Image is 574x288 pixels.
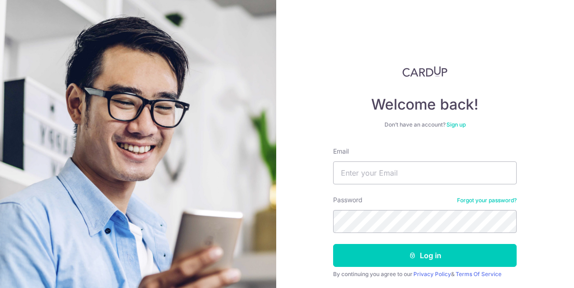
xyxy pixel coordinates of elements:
[333,195,362,205] label: Password
[333,95,517,114] h4: Welcome back!
[333,244,517,267] button: Log in
[402,66,447,77] img: CardUp Logo
[333,121,517,128] div: Don’t have an account?
[333,147,349,156] label: Email
[333,161,517,184] input: Enter your Email
[446,121,466,128] a: Sign up
[333,271,517,278] div: By continuing you agree to our &
[457,197,517,204] a: Forgot your password?
[456,271,502,277] a: Terms Of Service
[413,271,451,277] a: Privacy Policy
